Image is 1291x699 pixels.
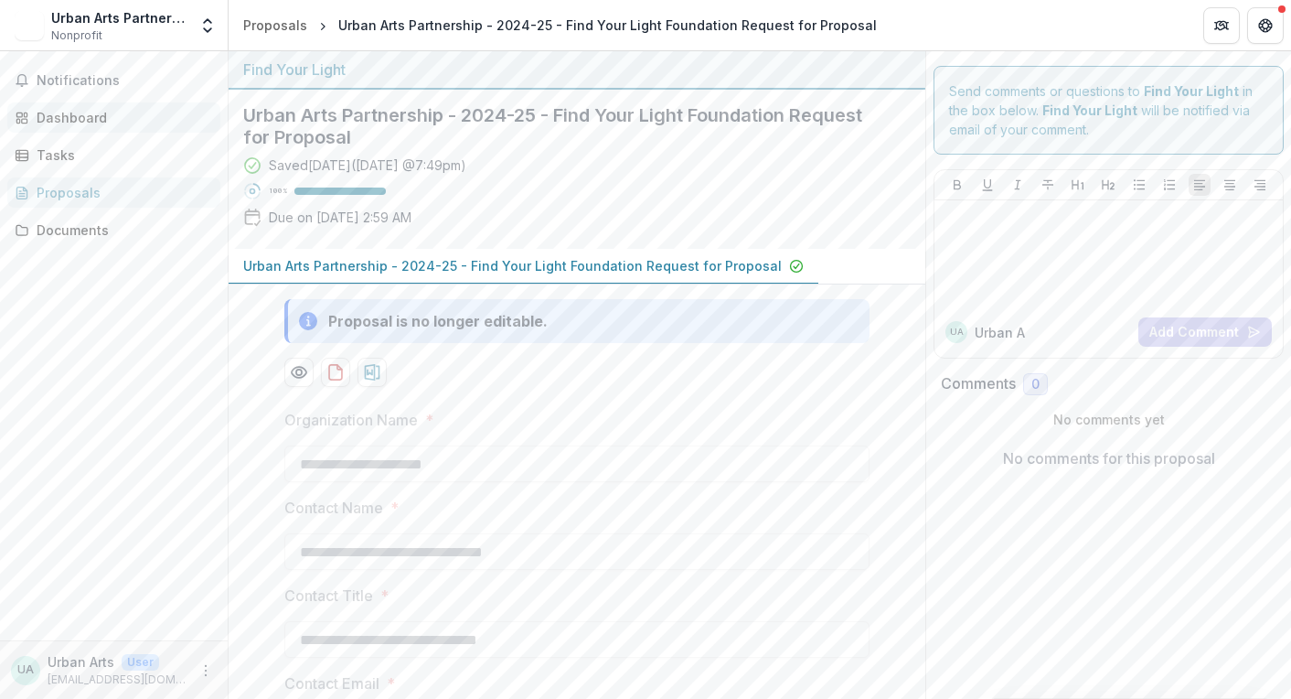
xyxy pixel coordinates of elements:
[950,328,964,337] div: Urban Arts
[1189,174,1211,196] button: Align Left
[1247,7,1284,44] button: Get Help
[1219,174,1241,196] button: Align Center
[122,654,159,671] p: User
[7,140,220,170] a: Tasks
[269,156,466,175] div: Saved [DATE] ( [DATE] @ 7:49pm )
[37,220,206,240] div: Documents
[941,375,1016,393] h2: Comments
[1067,174,1089,196] button: Heading 1
[328,310,548,332] div: Proposal is no longer editable.
[357,358,387,387] button: download-proposal
[284,585,373,607] p: Contact Title
[7,102,220,133] a: Dashboard
[7,66,220,95] button: Notifications
[284,497,383,519] p: Contact Name
[1128,174,1150,196] button: Bullet List
[51,27,102,44] span: Nonprofit
[51,8,187,27] div: Urban Arts Partnership
[284,672,379,694] p: Contact Email
[941,410,1276,429] p: No comments yet
[338,16,877,35] div: Urban Arts Partnership - 2024-25 - Find Your Light Foundation Request for Proposal
[243,104,881,148] h2: Urban Arts Partnership - 2024-25 - Find Your Light Foundation Request for Proposal
[284,409,418,431] p: Organization Name
[243,256,782,275] p: Urban Arts Partnership - 2024-25 - Find Your Light Foundation Request for Proposal
[37,183,206,202] div: Proposals
[269,185,287,198] p: 100 %
[1138,317,1272,347] button: Add Comment
[1003,447,1215,469] p: No comments for this proposal
[1037,174,1059,196] button: Strike
[321,358,350,387] button: download-proposal
[284,358,314,387] button: Preview 72d365ec-efa0-4186-95d1-ca873bb13866-0.pdf
[7,215,220,245] a: Documents
[37,73,213,89] span: Notifications
[243,16,307,35] div: Proposals
[37,145,206,165] div: Tasks
[1203,7,1240,44] button: Partners
[1097,174,1119,196] button: Heading 2
[236,12,315,38] a: Proposals
[976,174,998,196] button: Underline
[269,208,411,227] p: Due on [DATE] 2:59 AM
[1249,174,1271,196] button: Align Right
[195,7,220,44] button: Open entity switcher
[934,66,1284,155] div: Send comments or questions to in the box below. will be notified via email of your comment.
[17,664,34,676] div: Urban Arts
[236,12,884,38] nav: breadcrumb
[37,108,206,127] div: Dashboard
[1144,83,1239,99] strong: Find Your Light
[1158,174,1180,196] button: Ordered List
[243,59,911,81] div: Find Your Light
[1007,174,1029,196] button: Italicize
[946,174,968,196] button: Bold
[7,177,220,208] a: Proposals
[48,672,187,688] p: [EMAIL_ADDRESS][DOMAIN_NAME]
[1042,102,1137,118] strong: Find Your Light
[195,660,217,682] button: More
[48,652,114,672] p: Urban Arts
[1031,377,1040,393] span: 0
[15,11,44,40] img: Urban Arts Partnership
[975,323,1025,342] p: Urban A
